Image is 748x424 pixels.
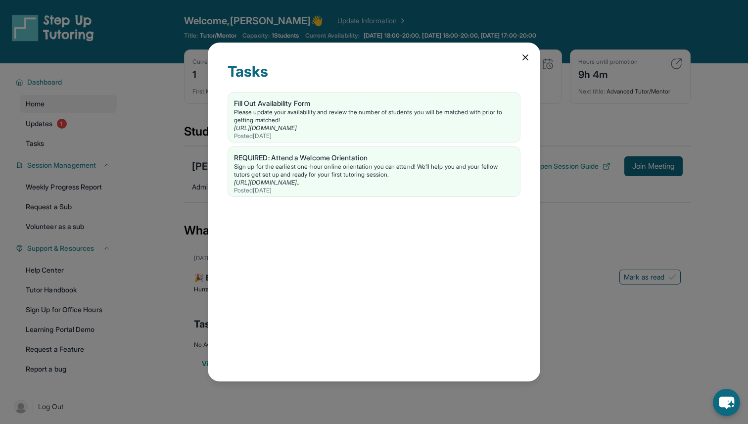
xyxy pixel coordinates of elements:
a: [URL][DOMAIN_NAME] [234,124,297,132]
a: Fill Out Availability FormPlease update your availability and review the number of students you w... [228,93,520,142]
a: [URL][DOMAIN_NAME].. [234,179,300,186]
div: Posted [DATE] [234,132,514,140]
div: Fill Out Availability Form [234,98,514,108]
button: chat-button [713,389,740,416]
div: Sign up for the earliest one-hour online orientation you can attend! We’ll help you and your fell... [234,163,514,179]
a: REQUIRED: Attend a Welcome OrientationSign up for the earliest one-hour online orientation you ca... [228,147,520,196]
div: Posted [DATE] [234,187,514,194]
div: Tasks [228,62,520,92]
div: Please update your availability and review the number of students you will be matched with prior ... [234,108,514,124]
div: REQUIRED: Attend a Welcome Orientation [234,153,514,163]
